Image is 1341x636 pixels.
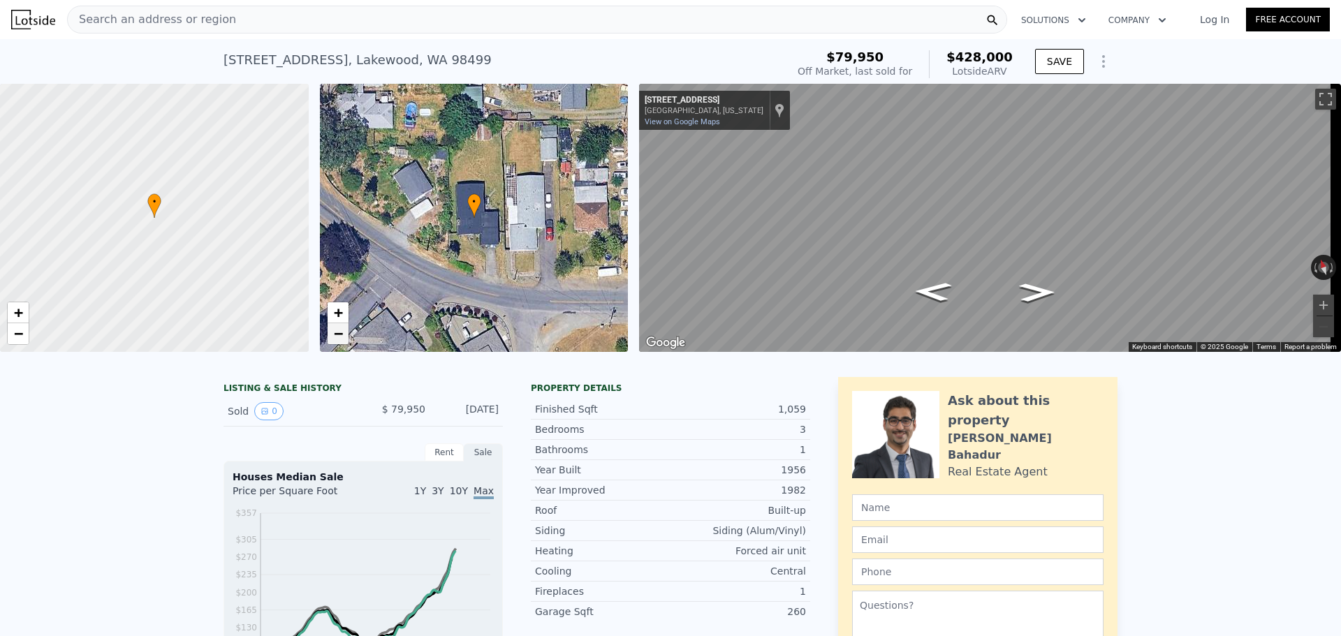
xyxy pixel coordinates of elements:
div: 1 [670,584,806,598]
a: Terms (opens in new tab) [1256,343,1276,350]
div: Heating [535,544,670,558]
tspan: $130 [235,623,257,633]
img: Google [643,334,689,352]
div: Built-up [670,503,806,517]
tspan: $270 [235,552,257,562]
span: 10Y [450,485,468,496]
div: Ask about this property [948,391,1104,430]
div: Houses Median Sale [233,470,494,484]
button: View historical data [254,402,284,420]
div: • [147,193,161,218]
a: Zoom out [328,323,349,344]
button: Toggle fullscreen view [1315,89,1336,110]
tspan: $235 [235,570,257,579]
div: 1,059 [670,402,806,416]
a: Zoom in [8,302,29,323]
span: $79,950 [826,50,884,64]
button: Rotate counterclockwise [1311,255,1319,280]
tspan: $200 [235,588,257,598]
span: © 2025 Google [1201,343,1248,350]
div: Off Market, last sold for [798,64,912,78]
a: View on Google Maps [645,117,720,126]
span: Max [474,485,494,499]
div: Sale [464,443,503,461]
div: Year Built [535,463,670,477]
div: Bedrooms [535,422,670,436]
a: Open this area in Google Maps (opens a new window) [643,334,689,352]
tspan: $305 [235,535,257,545]
div: 260 [670,605,806,619]
input: Email [852,526,1104,553]
div: • [467,193,481,218]
div: Map [639,84,1341,352]
div: Siding (Alum/Vinyl) [670,524,806,538]
button: Reset the view [1314,254,1333,281]
span: • [147,195,161,208]
span: Search an address or region [68,11,236,28]
div: Real Estate Agent [948,464,1048,480]
div: 1 [670,443,806,457]
path: Go Northwest, Avondale Rd SW [897,278,967,306]
span: + [14,304,23,321]
a: Show location on map [775,103,784,118]
div: Forced air unit [670,544,806,558]
div: [GEOGRAPHIC_DATA], [US_STATE] [645,106,763,115]
button: Rotate clockwise [1329,255,1337,280]
button: Zoom out [1313,316,1334,337]
div: [DATE] [437,402,499,420]
tspan: $165 [235,605,257,615]
div: [STREET_ADDRESS] [645,95,763,106]
a: Free Account [1246,8,1330,31]
a: Zoom in [328,302,349,323]
div: Year Improved [535,483,670,497]
div: LISTING & SALE HISTORY [223,383,503,397]
div: Siding [535,524,670,538]
div: 1982 [670,483,806,497]
span: $ 79,950 [382,404,425,415]
button: Company [1097,8,1178,33]
div: Sold [228,402,352,420]
div: Property details [531,383,810,394]
input: Name [852,494,1104,521]
span: − [14,325,23,342]
div: Street View [639,84,1341,352]
div: Lotside ARV [946,64,1013,78]
div: Finished Sqft [535,402,670,416]
div: Price per Square Foot [233,484,363,506]
button: Zoom in [1313,295,1334,316]
span: 1Y [414,485,426,496]
a: Report a problem [1284,343,1337,350]
img: Lotside [11,10,55,29]
span: • [467,195,481,208]
a: Zoom out [8,323,29,344]
div: Garage Sqft [535,605,670,619]
div: [PERSON_NAME] Bahadur [948,430,1104,464]
div: Roof [535,503,670,517]
button: Keyboard shortcuts [1132,342,1192,352]
tspan: $357 [235,508,257,518]
div: [STREET_ADDRESS] , Lakewood , WA 98499 [223,50,492,70]
div: Fireplaces [535,584,670,598]
span: − [333,325,342,342]
div: Cooling [535,564,670,578]
div: 3 [670,422,806,436]
button: Show Options [1090,47,1117,75]
div: Rent [425,443,464,461]
div: Bathrooms [535,443,670,457]
a: Log In [1183,13,1246,27]
div: 1956 [670,463,806,477]
button: SAVE [1035,49,1084,74]
path: Go East, Avondale Rd SW [1004,279,1071,306]
span: $428,000 [946,50,1013,64]
button: Solutions [1010,8,1097,33]
span: 3Y [432,485,444,496]
div: Central [670,564,806,578]
input: Phone [852,559,1104,585]
span: + [333,304,342,321]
